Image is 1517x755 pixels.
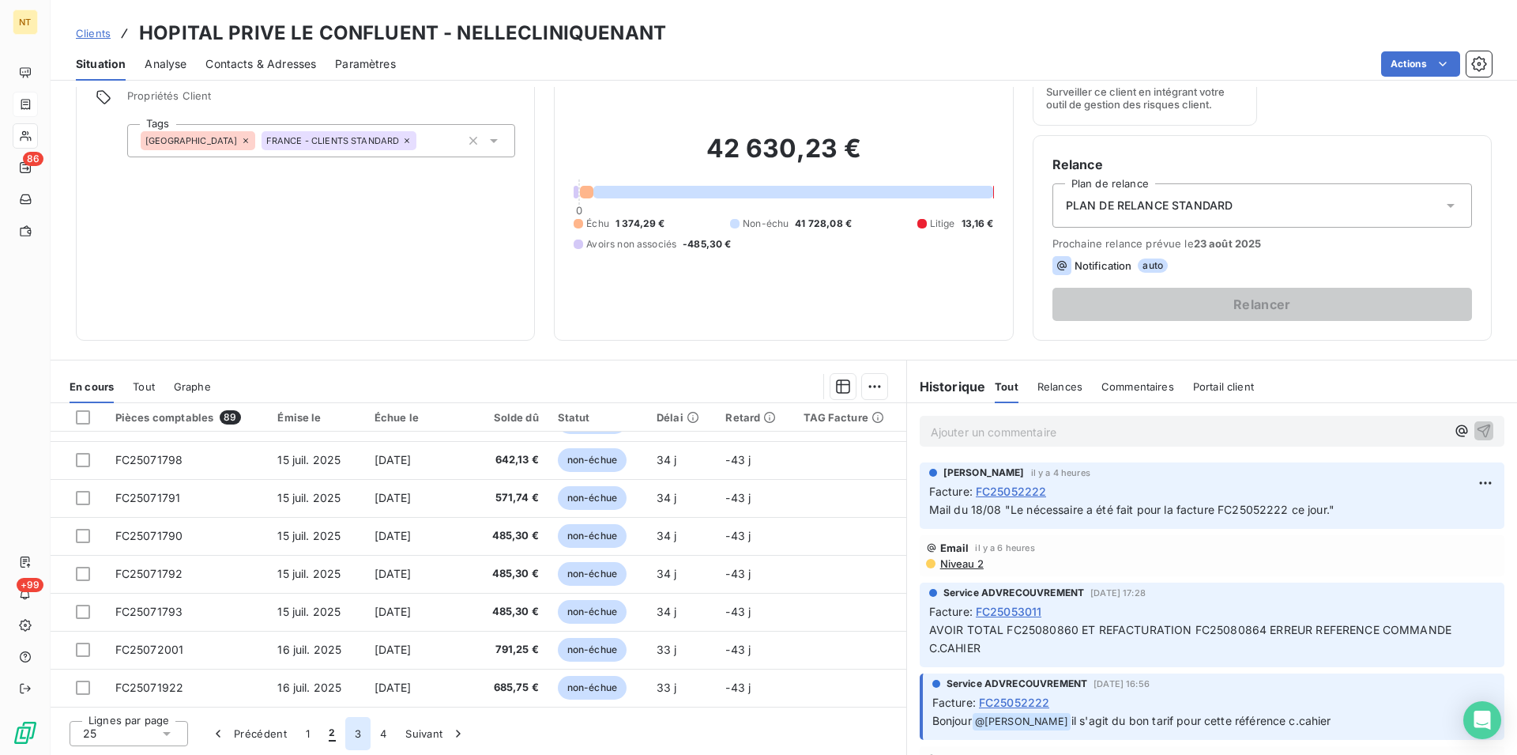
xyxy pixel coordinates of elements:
[558,562,627,586] span: non-échue
[115,529,183,542] span: FC25071790
[558,486,627,510] span: non-échue
[416,134,429,148] input: Ajouter une valeur
[1463,701,1501,739] div: Open Intercom Messenger
[375,567,412,580] span: [DATE]
[475,604,539,620] span: 485,30 €
[725,643,751,656] span: -43 j
[220,410,240,425] span: 89
[657,453,677,466] span: 34 j
[932,714,972,727] span: Bonjour
[475,490,539,506] span: 571,74 €
[558,524,627,548] span: non-échue
[375,411,456,424] div: Échue le
[558,600,627,624] span: non-échue
[962,217,994,231] span: 13,16 €
[319,717,344,750] button: 2
[115,605,183,618] span: FC25071793
[743,217,789,231] span: Non-échu
[83,726,96,742] span: 25
[1052,155,1472,174] h6: Relance
[115,453,183,466] span: FC25071798
[76,25,111,41] a: Clients
[683,237,731,251] span: -485,30 €
[657,643,677,656] span: 33 j
[1071,714,1331,727] span: il s'agit du bon tarif pour cette référence c.cahier
[115,643,184,656] span: FC25072001
[804,411,896,424] div: TAG Facture
[145,136,238,145] span: [GEOGRAPHIC_DATA]
[371,717,396,750] button: 4
[907,377,986,396] h6: Historique
[277,681,341,694] span: 16 juil. 2025
[943,586,1084,600] span: Service ADVRECOUVREMENT
[174,380,211,393] span: Graphe
[558,411,638,424] div: Statut
[725,411,785,424] div: Retard
[13,155,37,180] a: 86
[277,529,341,542] span: 15 juil. 2025
[329,726,335,742] span: 2
[657,605,677,618] span: 34 j
[475,642,539,658] span: 791,25 €
[1052,288,1472,321] button: Relancer
[475,528,539,544] span: 485,30 €
[574,133,993,180] h2: 42 630,23 €
[657,567,677,580] span: 34 j
[375,453,412,466] span: [DATE]
[1037,380,1082,393] span: Relances
[1052,237,1472,250] span: Prochaine relance prévue le
[940,542,969,554] span: Email
[558,448,627,472] span: non-échue
[1094,679,1150,689] span: [DATE] 16:56
[1138,259,1168,273] span: auto
[23,152,43,166] span: 86
[929,503,1334,516] span: Mail du 18/08 "Le nécessaire a été fait pour la facture FC25052222 ce jour."
[145,56,186,72] span: Analyse
[1066,198,1233,213] span: PLAN DE RELANCE STANDARD
[725,491,751,504] span: -43 j
[115,410,259,425] div: Pièces comptables
[657,491,677,504] span: 34 j
[375,529,412,542] span: [DATE]
[375,605,412,618] span: [DATE]
[932,694,976,711] span: Facture :
[396,717,476,750] button: Suivant
[375,681,412,694] span: [DATE]
[1075,259,1132,272] span: Notification
[586,237,676,251] span: Avoirs non associés
[558,676,627,700] span: non-échue
[345,717,371,750] button: 3
[657,411,706,424] div: Délai
[70,380,114,393] span: En cours
[205,56,316,72] span: Contacts & Adresses
[375,643,412,656] span: [DATE]
[375,491,412,504] span: [DATE]
[277,491,341,504] span: 15 juil. 2025
[979,694,1050,711] span: FC25052222
[475,411,539,424] div: Solde dû
[657,529,677,542] span: 34 j
[657,681,677,694] span: 33 j
[725,529,751,542] span: -43 j
[976,483,1047,500] span: FC25052222
[576,204,582,217] span: 0
[127,89,515,111] span: Propriétés Client
[929,623,1455,655] span: AVOIR TOTAL FC25080860 ET REFACTURATION FC25080864 ERREUR REFERENCE COMMANDE C.CAHIER
[335,56,396,72] span: Paramètres
[725,681,751,694] span: -43 j
[475,566,539,582] span: 485,30 €
[1193,380,1254,393] span: Portail client
[725,605,751,618] span: -43 j
[475,680,539,696] span: 685,75 €
[277,605,341,618] span: 15 juil. 2025
[930,217,955,231] span: Litige
[17,578,43,592] span: +99
[975,543,1034,553] span: il y a 6 heures
[296,717,319,750] button: 1
[115,491,181,504] span: FC25071791
[13,720,38,746] img: Logo LeanPay
[929,483,973,500] span: Facture :
[976,603,1042,620] span: FC25053011
[1031,468,1090,478] span: il y a 4 heures
[475,452,539,468] span: 642,13 €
